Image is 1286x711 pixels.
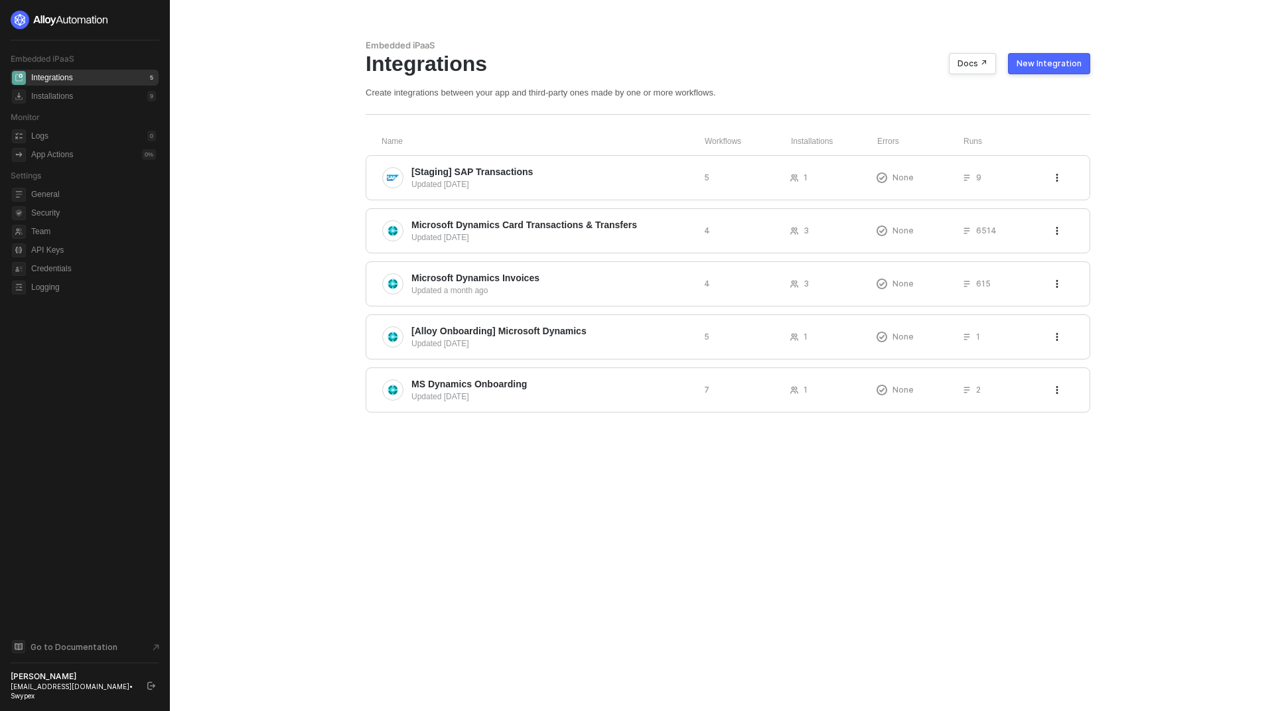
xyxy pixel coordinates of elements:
[31,279,156,295] span: Logging
[704,172,709,183] span: 5
[411,178,693,190] div: Updated [DATE]
[12,71,26,85] span: integrations
[790,386,798,394] span: icon-users
[31,149,73,161] div: App Actions
[877,136,964,147] div: Errors
[1008,53,1090,74] button: New Integration
[893,278,914,289] span: None
[958,58,987,69] div: Docs ↗
[12,188,26,202] span: general
[976,384,981,395] span: 2
[893,331,914,342] span: None
[705,136,791,147] div: Workflows
[791,136,877,147] div: Installations
[147,682,155,690] span: logout
[976,225,997,236] span: 6514
[147,91,156,101] div: 9
[804,172,808,183] span: 1
[11,682,135,700] div: [EMAIL_ADDRESS][DOMAIN_NAME] • Swypex
[704,331,709,342] span: 5
[963,174,971,182] span: icon-list
[12,262,26,276] span: credentials
[804,384,808,395] span: 1
[31,224,156,239] span: Team
[142,149,156,160] div: 0 %
[31,91,73,102] div: Installations
[12,225,26,239] span: team
[790,280,798,288] span: icon-users
[149,641,163,654] span: document-arrow
[411,218,637,231] span: Microsoft Dynamics Card Transactions & Transfers
[963,280,971,288] span: icon-list
[11,170,41,180] span: Settings
[366,40,1090,51] div: Embedded iPaaS
[804,225,809,236] span: 3
[11,671,135,682] div: [PERSON_NAME]
[411,231,693,243] div: Updated [DATE]
[976,172,981,183] span: 9
[963,386,971,394] span: icon-list
[411,324,587,338] span: [Alloy Onboarding] Microsoft Dynamics
[1053,227,1061,235] span: icon-threedots
[11,54,74,64] span: Embedded iPaaS
[877,226,887,236] span: icon-exclamation
[31,242,156,258] span: API Keys
[387,384,399,396] img: integration-icon
[387,225,399,237] img: integration-icon
[877,385,887,395] span: icon-exclamation
[976,278,991,289] span: 615
[382,136,705,147] div: Name
[411,271,539,285] span: Microsoft Dynamics Invoices
[12,243,26,257] span: api-key
[12,129,26,143] span: icon-logs
[893,384,914,395] span: None
[31,261,156,277] span: Credentials
[704,278,710,289] span: 4
[411,391,693,403] div: Updated [DATE]
[12,90,26,103] span: installations
[31,186,156,202] span: General
[11,11,159,29] a: logo
[790,174,798,182] span: icon-users
[704,225,710,236] span: 4
[963,227,971,235] span: icon-list
[893,172,914,183] span: None
[411,285,693,296] div: Updated a month ago
[12,640,25,653] span: documentation
[12,206,26,220] span: security
[877,332,887,342] span: icon-exclamation
[366,51,1090,76] div: Integrations
[963,333,971,341] span: icon-list
[387,172,399,184] img: integration-icon
[804,278,809,289] span: 3
[387,278,399,290] img: integration-icon
[804,331,808,342] span: 1
[704,384,709,395] span: 7
[949,53,996,74] button: Docs ↗
[976,331,980,342] span: 1
[893,225,914,236] span: None
[1053,174,1061,182] span: icon-threedots
[31,131,48,142] div: Logs
[12,281,26,294] span: logging
[1053,386,1061,394] span: icon-threedots
[790,333,798,341] span: icon-users
[11,11,109,29] img: logo
[411,377,527,391] span: MS Dynamics Onboarding
[877,279,887,289] span: icon-exclamation
[411,338,693,350] div: Updated [DATE]
[31,72,73,84] div: Integrations
[964,136,1054,147] div: Runs
[31,641,117,653] span: Go to Documentation
[1017,58,1082,69] div: New Integration
[147,131,156,141] div: 0
[411,165,533,178] span: [Staging] SAP Transactions
[12,148,26,162] span: icon-app-actions
[11,112,40,122] span: Monitor
[790,227,798,235] span: icon-users
[1053,280,1061,288] span: icon-threedots
[877,172,887,183] span: icon-exclamation
[11,639,159,655] a: Knowledge Base
[1053,333,1061,341] span: icon-threedots
[366,87,1090,98] div: Create integrations between your app and third-party ones made by one or more workflows.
